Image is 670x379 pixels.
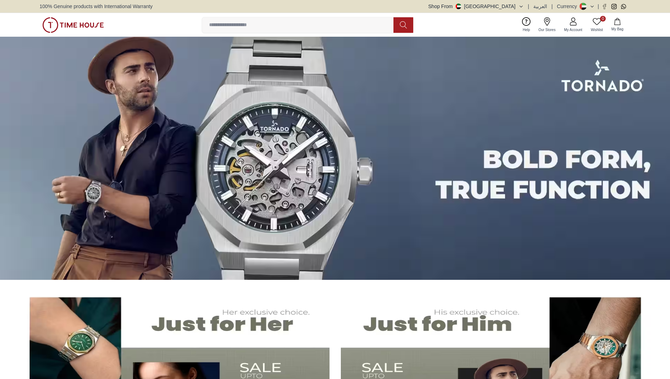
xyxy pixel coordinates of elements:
[598,3,599,10] span: |
[607,17,628,33] button: My Bag
[528,3,529,10] span: |
[557,3,580,10] div: Currency
[588,27,606,32] span: Wishlist
[611,4,617,9] a: Instagram
[609,26,626,32] span: My Bag
[40,3,153,10] span: 100% Genuine products with International Warranty
[42,17,104,33] img: ...
[534,16,560,34] a: Our Stores
[536,27,558,32] span: Our Stores
[561,27,585,32] span: My Account
[602,4,607,9] a: Facebook
[518,16,534,34] a: Help
[621,4,626,9] a: Whatsapp
[600,16,606,22] span: 0
[533,3,547,10] button: العربية
[551,3,553,10] span: |
[456,4,461,9] img: United Arab Emirates
[520,27,533,32] span: Help
[587,16,607,34] a: 0Wishlist
[428,3,524,10] button: Shop From[GEOGRAPHIC_DATA]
